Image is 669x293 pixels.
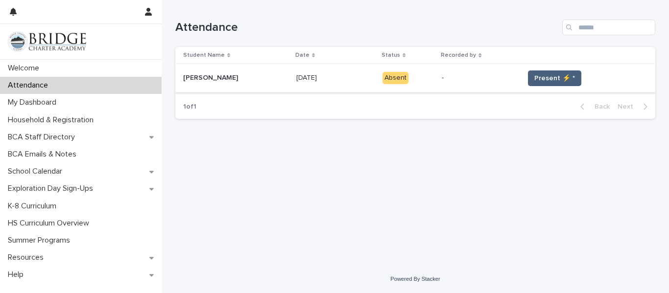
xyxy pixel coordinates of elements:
[4,184,101,193] p: Exploration Day Sign-Ups
[4,253,51,262] p: Resources
[4,236,78,245] p: Summer Programs
[4,150,84,159] p: BCA Emails & Notes
[562,20,655,35] input: Search
[528,70,581,86] button: Present ⚡ *
[4,219,97,228] p: HS Curriculum Overview
[589,103,610,110] span: Back
[382,50,400,61] p: Status
[4,98,64,107] p: My Dashboard
[573,102,614,111] button: Back
[8,32,86,51] img: V1C1m3IdTEidaUdm9Hs0
[296,72,319,82] p: [DATE]
[4,270,31,279] p: Help
[390,276,440,282] a: Powered By Stacker
[442,74,516,82] p: -
[618,103,639,110] span: Next
[175,64,655,92] tr: [PERSON_NAME][PERSON_NAME] [DATE][DATE] Absent-Present ⚡ *
[441,50,476,61] p: Recorded by
[295,50,310,61] p: Date
[614,102,655,111] button: Next
[4,167,70,176] p: School Calendar
[4,133,83,142] p: BCA Staff Directory
[175,21,558,35] h1: Attendance
[534,73,575,83] span: Present ⚡ *
[382,72,408,84] div: Absent
[183,72,240,82] p: [PERSON_NAME]
[183,50,225,61] p: Student Name
[4,64,47,73] p: Welcome
[4,115,101,125] p: Household & Registration
[4,81,56,90] p: Attendance
[4,202,64,211] p: K-8 Curriculum
[175,95,204,119] p: 1 of 1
